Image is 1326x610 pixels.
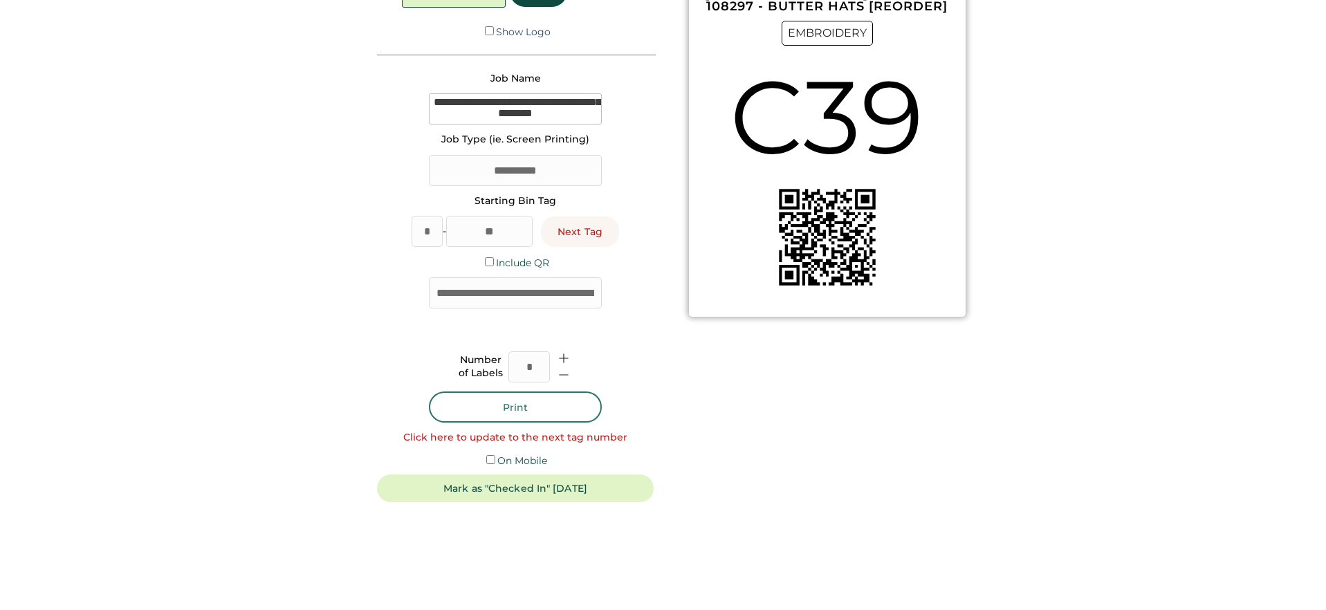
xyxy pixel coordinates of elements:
[443,225,446,239] div: -
[475,194,556,208] div: Starting Bin Tag
[782,21,873,46] div: EMBROIDERY
[496,257,549,269] label: Include QR
[490,72,541,86] div: Job Name
[730,46,924,189] div: C39
[497,454,547,467] label: On Mobile
[496,26,551,38] label: Show Logo
[429,391,602,423] button: Print
[377,474,654,502] button: Mark as "Checked In" [DATE]
[541,216,619,247] button: Next Tag
[459,353,503,380] div: Number of Labels
[403,431,627,445] div: Click here to update to the next tag number
[441,133,589,147] div: Job Type (ie. Screen Printing)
